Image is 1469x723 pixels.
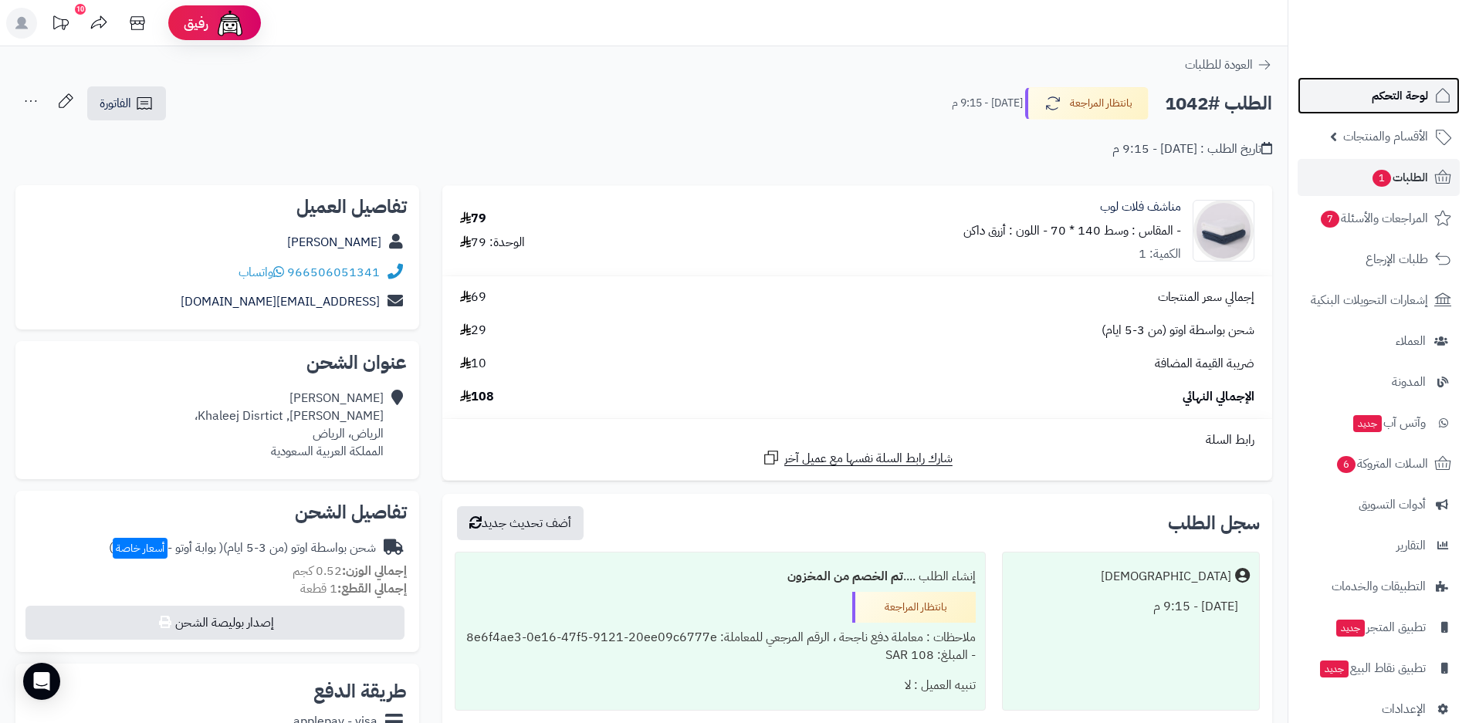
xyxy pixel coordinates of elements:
span: الفاتورة [100,94,131,113]
span: أدوات التسويق [1359,494,1426,515]
a: المراجعات والأسئلة7 [1298,200,1460,237]
a: المدونة [1298,363,1460,400]
span: شحن بواسطة اوتو (من 3-5 ايام) [1102,322,1254,340]
span: العودة للطلبات [1185,56,1253,74]
div: بانتظار المراجعة [852,592,976,623]
a: شارك رابط السلة نفسها مع عميل آخر [762,448,953,468]
a: الطلبات1 [1298,159,1460,196]
a: [EMAIL_ADDRESS][DOMAIN_NAME] [181,292,380,311]
span: جديد [1336,620,1365,637]
a: طلبات الإرجاع [1298,241,1460,278]
span: المدونة [1392,371,1426,393]
span: الإجمالي النهائي [1183,388,1254,406]
a: مناشف فلات لوب [1100,198,1181,216]
button: بانتظار المراجعة [1025,87,1149,120]
span: شارك رابط السلة نفسها مع عميل آخر [784,450,953,468]
strong: إجمالي الوزن: [342,562,407,580]
span: تطبيق نقاط البيع [1318,657,1426,679]
h3: سجل الطلب [1168,514,1260,532]
span: رفيق [184,14,208,32]
a: العودة للطلبات [1185,56,1272,74]
strong: إجمالي القطع: [337,579,407,598]
small: 1 قطعة [300,579,407,598]
a: تطبيق نقاط البيعجديد [1298,650,1460,687]
a: تحديثات المنصة [41,8,80,42]
div: 10 [75,4,86,15]
span: لوحة التحكم [1372,85,1428,106]
div: الوحدة: 79 [460,234,525,252]
div: تاريخ الطلب : [DATE] - 9:15 م [1112,140,1272,158]
div: [PERSON_NAME] [PERSON_NAME], Khaleej Disrtict، الرياض، الرياض المملكة العربية السعودية [195,390,384,460]
div: [DEMOGRAPHIC_DATA] [1101,568,1231,586]
a: التقارير [1298,527,1460,564]
div: تنبيه العميل : لا [465,671,977,701]
span: 10 [460,355,486,373]
a: أدوات التسويق [1298,486,1460,523]
span: إجمالي سعر المنتجات [1158,289,1254,306]
span: 1 [1373,170,1391,187]
a: وآتس آبجديد [1298,404,1460,441]
a: إشعارات التحويلات البنكية [1298,282,1460,319]
span: ( بوابة أوتو - ) [109,539,223,557]
span: الطلبات [1371,167,1428,188]
img: logo-2.png [1364,12,1454,44]
h2: طريقة الدفع [313,682,407,701]
span: السلات المتروكة [1335,453,1428,475]
span: 6 [1337,456,1356,473]
span: جديد [1353,415,1382,432]
h2: تفاصيل العميل [28,198,407,216]
span: 7 [1321,211,1339,228]
small: - المقاس : وسط 140 * 70 [1051,221,1181,240]
div: الكمية: 1 [1139,245,1181,263]
a: [PERSON_NAME] [287,233,381,252]
span: إشعارات التحويلات البنكية [1311,289,1428,311]
span: وآتس آب [1352,412,1426,434]
a: العملاء [1298,323,1460,360]
div: [DATE] - 9:15 م [1012,592,1250,622]
div: ملاحظات : معاملة دفع ناجحة ، الرقم المرجعي للمعاملة: 8e6f4ae3-0e16-47f5-9121-20ee09c6777e - المبل... [465,623,977,671]
a: التطبيقات والخدمات [1298,568,1460,605]
span: ضريبة القيمة المضافة [1155,355,1254,373]
a: تطبيق المتجرجديد [1298,609,1460,646]
span: الإعدادات [1382,698,1426,720]
span: العملاء [1396,330,1426,352]
small: [DATE] - 9:15 م [952,96,1023,111]
img: ai-face.png [215,8,245,39]
small: - اللون : أزرق داكن [963,221,1048,240]
span: طلبات الإرجاع [1366,248,1428,270]
span: المراجعات والأسئلة [1319,208,1428,229]
img: 1754839373-%D9%81%D9%84%D8%A7%D8%AA%20%D9%84%D9%88%D8%A8-90x90.jpg [1193,200,1254,262]
span: 108 [460,388,494,406]
div: 79 [460,210,486,228]
span: التطبيقات والخدمات [1332,576,1426,597]
a: 966506051341 [287,263,380,282]
b: تم الخصم من المخزون [787,567,903,586]
h2: الطلب #1042 [1165,88,1272,120]
div: Open Intercom Messenger [23,663,60,700]
div: رابط السلة [448,431,1266,449]
span: 29 [460,322,486,340]
h2: عنوان الشحن [28,353,407,372]
span: الأقسام والمنتجات [1343,126,1428,147]
span: أسعار خاصة [113,538,168,559]
span: جديد [1320,660,1349,677]
span: تطبيق المتجر [1335,617,1426,638]
div: إنشاء الطلب .... [465,562,977,592]
small: 0.52 كجم [293,562,407,580]
a: لوحة التحكم [1298,77,1460,114]
button: إصدار بوليصة الشحن [25,606,404,640]
button: أضف تحديث جديد [457,506,584,540]
div: شحن بواسطة اوتو (من 3-5 ايام) [109,539,376,557]
span: 69 [460,289,486,306]
a: واتساب [239,263,284,282]
a: السلات المتروكة6 [1298,445,1460,482]
span: التقارير [1396,535,1426,556]
h2: تفاصيل الشحن [28,503,407,522]
a: الفاتورة [87,86,166,120]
